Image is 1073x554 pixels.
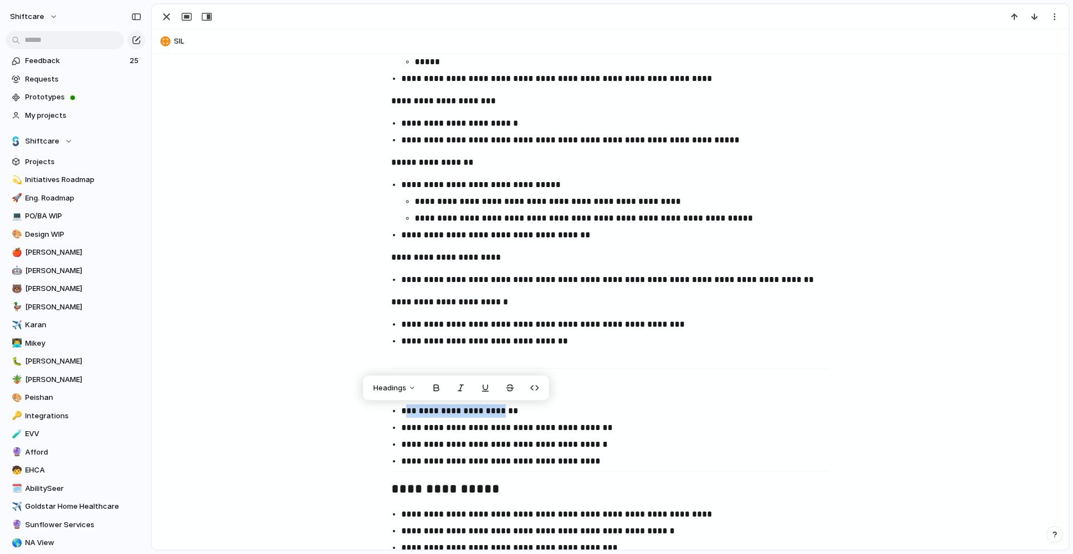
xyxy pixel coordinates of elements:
a: 🧪EVV [6,426,145,442]
button: SIL [157,32,1063,50]
a: 🐻[PERSON_NAME] [6,280,145,297]
div: ✈️ [12,319,20,332]
button: 🎨 [10,392,21,403]
button: 🦆 [10,302,21,313]
a: 💫Initiatives Roadmap [6,171,145,188]
div: 🔮Sunflower Services [6,517,145,533]
a: 🔑Integrations [6,408,145,424]
span: EVV [25,428,141,440]
a: 🦆[PERSON_NAME] [6,299,145,316]
div: 🤖 [12,264,20,277]
span: EHCA [25,465,141,476]
a: Requests [6,71,145,88]
div: 👨‍💻 [12,337,20,350]
div: 🐛 [12,355,20,368]
button: 🤖 [10,265,21,276]
button: ✈️ [10,319,21,331]
div: 🧒 [12,464,20,477]
div: 🔮 [12,446,20,459]
button: 🔮 [10,519,21,531]
span: My projects [25,110,141,121]
span: 25 [130,55,141,66]
span: NA View [25,537,141,548]
div: 🚀 [12,192,20,204]
button: 🎨 [10,229,21,240]
a: Projects [6,154,145,170]
div: 🐻 [12,283,20,295]
span: PO/BA WIP [25,211,141,222]
button: 🗓️ [10,483,21,494]
a: 🚀Eng. Roadmap [6,190,145,207]
span: [PERSON_NAME] [25,302,141,313]
button: 💻 [10,211,21,222]
span: SIL [174,36,1063,47]
span: Feedback [25,55,126,66]
div: 🎨Peishan [6,389,145,406]
a: Prototypes [6,89,145,106]
div: 🗓️ [12,482,20,495]
div: 🔑 [12,409,20,422]
button: 🐻 [10,283,21,294]
div: 🧪 [12,428,20,441]
button: 👨‍💻 [10,338,21,349]
button: 💫 [10,174,21,185]
button: 🍎 [10,247,21,258]
button: 🔮 [10,447,21,458]
div: 🎨 [12,228,20,241]
span: Karan [25,319,141,331]
a: 🐛[PERSON_NAME] [6,353,145,370]
span: Projects [25,156,141,168]
span: Requests [25,74,141,85]
button: 🐛 [10,356,21,367]
div: ✈️ [12,500,20,513]
button: 🪴 [10,374,21,385]
div: 🔮 [12,518,20,531]
a: My projects [6,107,145,124]
button: shiftcare [5,8,64,26]
span: [PERSON_NAME] [25,265,141,276]
div: 🪴 [12,373,20,386]
span: Afford [25,447,141,458]
a: 💻PO/BA WIP [6,208,145,225]
div: 💻 [12,210,20,223]
div: 🦆 [12,300,20,313]
div: 🌎 [12,537,20,550]
span: [PERSON_NAME] [25,247,141,258]
span: Headings [373,383,406,394]
button: Shiftcare [6,133,145,150]
div: ✈️Goldstar Home Healthcare [6,498,145,515]
div: 🍎 [12,246,20,259]
button: 🔑 [10,410,21,422]
a: Feedback25 [6,52,145,69]
div: 🗓️AbilitySeer [6,480,145,497]
span: [PERSON_NAME] [25,283,141,294]
span: shiftcare [10,11,44,22]
a: 🎨Design WIP [6,226,145,243]
span: Peishan [25,392,141,403]
button: 🧪 [10,428,21,440]
button: 🌎 [10,537,21,548]
span: AbilitySeer [25,483,141,494]
button: ✈️ [10,501,21,512]
a: 🪴[PERSON_NAME] [6,371,145,388]
div: 👨‍💻Mikey [6,335,145,352]
a: 🔮Afford [6,444,145,461]
a: 🍎[PERSON_NAME] [6,244,145,261]
button: 🚀 [10,193,21,204]
a: 🌎NA View [6,534,145,551]
a: 🤖[PERSON_NAME] [6,262,145,279]
span: Initiatives Roadmap [25,174,141,185]
span: Integrations [25,410,141,422]
span: [PERSON_NAME] [25,356,141,367]
span: Goldstar Home Healthcare [25,501,141,512]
